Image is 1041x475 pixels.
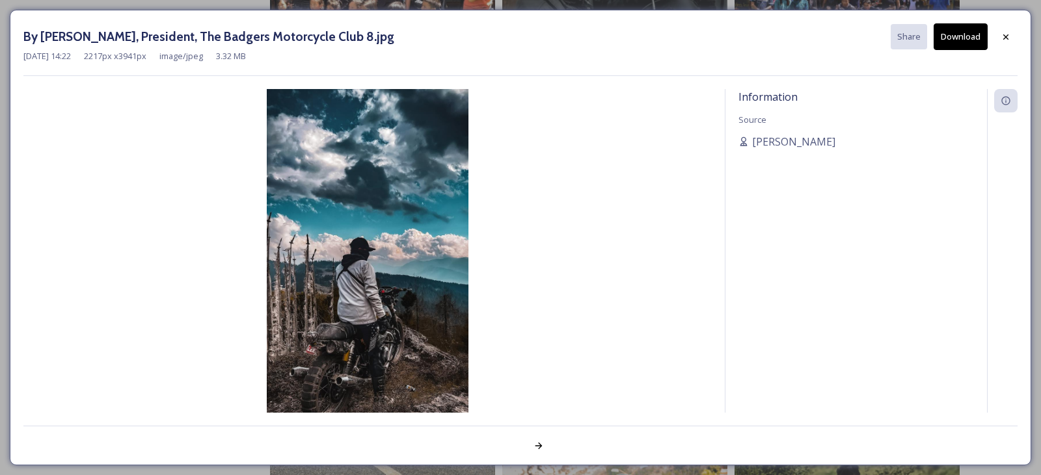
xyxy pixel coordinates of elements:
[216,50,246,62] span: 3.32 MB
[738,114,766,125] span: Source
[891,24,927,49] button: Share
[84,50,146,62] span: 2217 px x 3941 px
[23,27,394,46] h3: By [PERSON_NAME], President, The Badgers Motorcycle Club 8.jpg
[738,90,798,104] span: Information
[159,50,203,62] span: image/jpeg
[23,89,712,447] img: By%2520Leewang%2520Tobgay%252C%2520President%252C%2520The%2520Badgers%2520Motorcycle%2520Club%252...
[934,23,988,50] button: Download
[752,134,835,149] span: [PERSON_NAME]
[23,50,71,62] span: [DATE] 14:22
